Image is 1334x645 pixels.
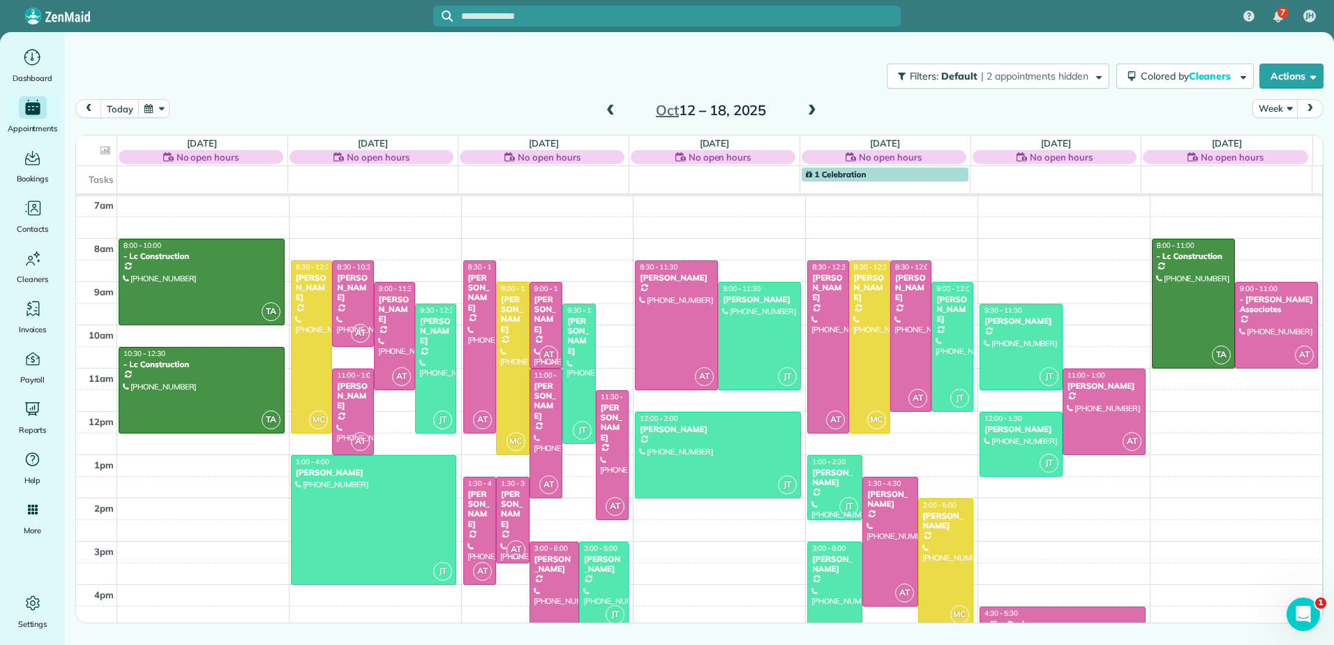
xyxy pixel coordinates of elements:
div: [PERSON_NAME] [894,273,927,303]
div: [PERSON_NAME] [295,468,453,477]
div: - Lc Construction [1156,251,1231,261]
span: 8:00 - 11:00 [1157,241,1194,250]
span: Dashboard [13,71,52,85]
div: [PERSON_NAME] [378,295,411,325]
span: 3:00 - 6:00 [534,544,568,553]
span: 1 [1315,598,1326,609]
button: today [100,99,139,118]
span: AT [1123,432,1141,451]
span: 8:30 - 11:30 [640,262,677,272]
div: [PERSON_NAME] [936,295,968,325]
a: Help [6,448,59,487]
div: [PERSON_NAME] [567,316,592,357]
span: 9:30 - 12:30 [420,306,458,315]
span: 1:00 - 2:30 [812,457,846,466]
div: [PERSON_NAME] [811,554,858,574]
span: 1pm [94,459,114,470]
span: 11:00 - 1:00 [1067,371,1105,380]
a: Contacts [6,197,59,236]
span: Cleaners [1189,70,1234,82]
span: 1 Celebration [806,169,867,179]
span: 9:30 - 11:30 [984,306,1022,315]
span: AT [826,410,845,429]
span: Oct [656,101,679,119]
span: AT [606,497,624,516]
span: 9:00 - 1:00 [501,284,534,293]
span: 8:30 - 12:00 [895,262,933,272]
a: Reports [6,398,59,437]
span: Appointments [8,121,58,135]
a: Payroll [6,348,59,387]
a: [DATE] [358,138,388,149]
span: 12:00 - 1:30 [984,414,1022,423]
span: MC [309,410,328,429]
span: 3:00 - 5:00 [584,544,617,553]
span: 2:00 - 5:00 [923,501,957,510]
span: JT [1040,454,1058,473]
span: No open hours [347,150,410,164]
span: 9:00 - 11:30 [379,284,417,293]
span: No open hours [1030,150,1093,164]
div: - [PERSON_NAME] Associates [1239,295,1314,315]
span: No open hours [177,150,239,164]
span: AT [351,432,370,451]
iframe: Intercom live chat [1287,598,1320,631]
div: [PERSON_NAME] [534,554,575,574]
button: Filters: Default | 2 appointments hidden [887,64,1109,89]
svg: Focus search [442,10,453,22]
div: [PERSON_NAME] [984,424,1058,434]
span: 12pm [89,416,114,427]
button: Week [1252,99,1298,118]
span: 8:30 - 12:30 [296,262,333,272]
span: 9am [94,286,114,297]
span: 3:00 - 6:00 [812,544,846,553]
span: AT [539,346,558,364]
span: Settings [18,617,47,631]
button: prev [75,99,102,118]
span: 12:00 - 2:00 [640,414,677,423]
span: JH [1305,10,1314,22]
span: 1:30 - 3:30 [501,479,534,488]
a: Settings [6,592,59,631]
span: 9:00 - 11:00 [534,284,572,293]
span: AT [539,475,558,494]
span: JT [778,475,797,494]
span: 9:00 - 12:00 [936,284,974,293]
span: TA [262,302,280,321]
div: [PERSON_NAME] [467,273,493,313]
a: Dashboard [6,46,59,85]
span: AT [1295,346,1314,364]
div: [PERSON_NAME] [722,295,797,304]
div: 7 unread notifications [1264,1,1293,32]
span: Colored by [1141,70,1236,82]
span: AT [507,540,525,559]
div: [PERSON_NAME] [639,424,797,434]
a: Filters: Default | 2 appointments hidden [880,64,1109,89]
span: 10:30 - 12:30 [123,349,165,358]
div: - Lc Construction [123,359,280,369]
span: JT [606,605,624,624]
a: [DATE] [700,138,730,149]
span: 8:30 - 12:30 [468,262,506,272]
span: TA [1212,346,1231,364]
span: Invoices [19,322,47,336]
span: AT [695,367,714,386]
div: [PERSON_NAME] [467,489,493,530]
span: 11:00 - 2:00 [534,371,572,380]
span: No open hours [859,150,922,164]
div: [PERSON_NAME] [500,295,525,335]
div: [PERSON_NAME] [1067,381,1141,391]
a: Appointments [6,96,59,135]
div: - Fice Design [984,619,1141,629]
span: | 2 appointments hidden [981,70,1088,82]
span: 7am [94,200,114,211]
span: Cleaners [17,272,48,286]
span: JT [950,389,969,408]
span: More [24,524,41,537]
span: 8am [94,243,114,254]
span: 8:30 - 12:30 [854,262,892,272]
div: [PERSON_NAME] [500,489,525,530]
span: 1:30 - 4:30 [867,479,901,488]
div: [PERSON_NAME] [295,273,328,303]
span: TA [262,410,280,429]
